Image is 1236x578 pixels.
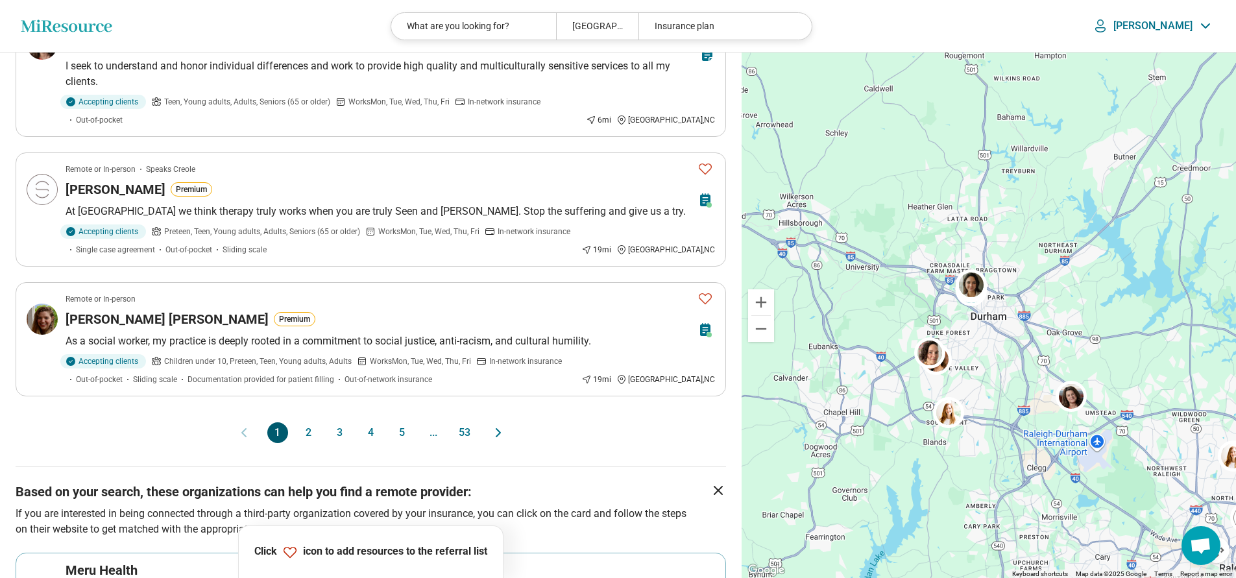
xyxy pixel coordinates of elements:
div: [GEOGRAPHIC_DATA] , NC [616,374,715,385]
span: Sliding scale [133,374,177,385]
div: [GEOGRAPHIC_DATA] , NC [616,114,715,126]
span: Speaks Creole [146,163,195,175]
span: Works Mon, Tue, Wed, Thu, Fri [378,226,479,237]
p: Remote or In-person [66,293,136,305]
div: What are you looking for? [391,13,556,40]
span: Teen, Young adults, Adults, Seniors (65 or older) [164,96,330,108]
button: 53 [454,422,475,443]
button: Premium [274,312,315,326]
p: I seek to understand and honor individual differences and work to provide high quality and multic... [66,58,715,90]
span: Preteen, Teen, Young adults, Adults, Seniors (65 or older) [164,226,360,237]
span: In-network insurance [498,226,570,237]
a: Report a map error [1180,570,1232,577]
p: Click icon to add resources to the referral list [254,544,487,560]
span: In-network insurance [489,355,562,367]
span: Out-of-pocket [76,374,123,385]
button: Favorite [692,156,718,182]
a: Terms [1154,570,1172,577]
div: 19 mi [581,244,611,256]
p: As a social worker, my practice is deeply rooted in a commitment to social justice, anti-racism, ... [66,333,715,349]
span: Out-of-pocket [76,114,123,126]
p: At [GEOGRAPHIC_DATA] we think therapy truly works when you are truly Seen and [PERSON_NAME]. Stop... [66,204,715,219]
button: 5 [392,422,413,443]
div: Accepting clients [60,354,146,368]
button: 2 [298,422,319,443]
span: Children under 10, Preteen, Teen, Young adults, Adults [164,355,352,367]
button: Zoom in [748,289,774,315]
div: [GEOGRAPHIC_DATA] , NC [616,244,715,256]
span: Single case agreement [76,244,155,256]
button: 4 [361,422,382,443]
div: [GEOGRAPHIC_DATA], [GEOGRAPHIC_DATA] [556,13,638,40]
span: Works Mon, Tue, Wed, Thu, Fri [370,355,471,367]
div: Accepting clients [60,224,146,239]
div: Accepting clients [60,95,146,109]
h3: [PERSON_NAME] [66,180,165,199]
div: 6 mi [586,114,611,126]
span: Sliding scale [223,244,267,256]
button: Zoom out [748,316,774,342]
div: 19 mi [581,374,611,385]
span: ... [423,422,444,443]
span: Documentation provided for patient filling [188,374,334,385]
button: Favorite [692,285,718,312]
span: Out-of-pocket [165,244,212,256]
button: Previous page [236,422,252,443]
div: Insurance plan [638,13,803,40]
h3: [PERSON_NAME] [PERSON_NAME] [66,310,269,328]
a: Open chat [1181,526,1220,565]
p: [PERSON_NAME] [1113,19,1193,32]
button: Next page [491,422,506,443]
span: Out-of-network insurance [345,374,432,385]
button: 3 [330,422,350,443]
span: Map data ©2025 Google [1076,570,1146,577]
button: 1 [267,422,288,443]
button: Premium [171,182,212,197]
span: Works Mon, Tue, Wed, Thu, Fri [348,96,450,108]
span: In-network insurance [468,96,540,108]
p: Remote or In-person [66,163,136,175]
